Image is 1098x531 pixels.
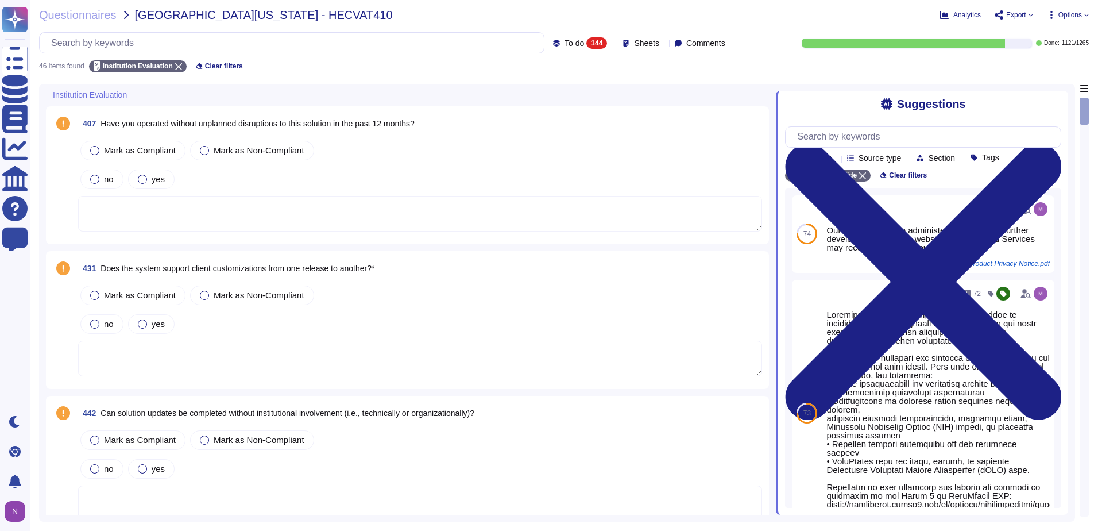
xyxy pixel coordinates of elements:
[100,119,414,128] span: Have you operated without unplanned disruptions to this solution in the past 12 months?
[104,174,114,184] span: no
[1044,40,1060,46] span: Done:
[1006,11,1026,18] span: Export
[953,11,981,18] span: Analytics
[78,120,96,128] span: 407
[104,435,176,445] span: Mark as Compliant
[152,464,165,474] span: yes
[78,409,96,417] span: 442
[565,39,584,47] span: To do
[803,410,811,417] span: 73
[2,499,33,524] button: user
[1034,287,1047,301] img: user
[100,409,474,418] span: Can solution updates be completed without institutional involvement (i.e., technically or organiz...
[940,10,981,20] button: Analytics
[1058,11,1082,18] span: Options
[39,63,84,70] div: 46 items found
[586,37,607,49] div: 144
[135,9,393,21] span: [GEOGRAPHIC_DATA][US_STATE] - HECVAT410
[104,290,176,300] span: Mark as Compliant
[53,91,127,99] span: Institution Evaluation
[103,63,173,70] span: Institution Evaluation
[104,319,114,329] span: no
[39,9,117,21] span: Questionnaires
[45,33,544,53] input: Search by keywords
[1034,202,1047,216] img: user
[5,501,25,522] img: user
[1062,40,1089,46] span: 1121 / 1265
[214,290,304,300] span: Mark as Non-Compliant
[152,174,165,184] span: yes
[634,39,659,47] span: Sheets
[791,127,1061,147] input: Search by keywords
[205,63,243,70] span: Clear filters
[152,319,165,329] span: yes
[100,264,374,273] span: Does the system support client customizations from one release to another?*
[214,145,304,155] span: Mark as Non-Compliant
[104,464,114,474] span: no
[686,39,725,47] span: Comments
[104,145,176,155] span: Mark as Compliant
[803,230,811,237] span: 74
[214,435,304,445] span: Mark as Non-Compliant
[78,264,96,272] span: 431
